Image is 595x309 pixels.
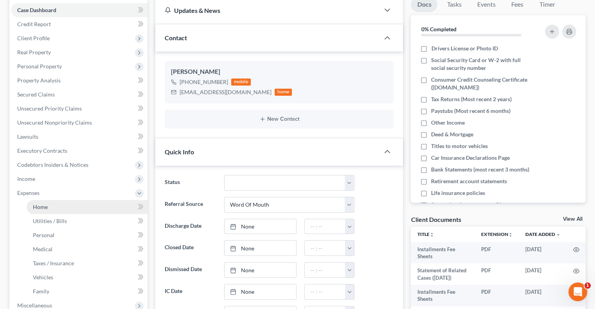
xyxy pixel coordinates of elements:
[165,6,370,14] div: Updates & News
[225,219,297,234] a: None
[17,35,50,41] span: Client Profile
[305,263,345,277] input: -- : --
[431,166,529,173] span: Bank Statements (most recent 3 months)
[475,242,519,264] td: PDF
[568,282,587,301] iframe: Intercom live chat
[431,201,535,216] span: Separation Agreements or Divorce Decrees
[431,154,510,162] span: Car Insurance Declarations Page
[231,79,251,86] div: mobile
[17,302,52,309] span: Miscellaneous
[27,242,147,256] a: Medical
[17,91,55,98] span: Secured Claims
[161,175,220,191] label: Status
[171,116,387,122] button: New Contact
[225,263,297,277] a: None
[431,130,473,138] span: Deed & Mortgage
[17,7,56,13] span: Case Dashboard
[161,284,220,300] label: IC Date
[17,105,82,112] span: Unsecured Priority Claims
[563,216,582,222] a: View All
[33,260,74,266] span: Taxes / Insurance
[161,262,220,278] label: Dismissed Date
[11,17,147,31] a: Credit Report
[161,219,220,234] label: Discharge Date
[17,133,38,140] span: Lawsuits
[27,270,147,284] a: Vehicles
[161,240,220,256] label: Closed Date
[33,246,52,252] span: Medical
[431,142,488,150] span: Titles to motor vehicles
[17,77,61,84] span: Property Analysis
[431,76,535,91] span: Consumer Credit Counseling Certificate ([DOMAIN_NAME])
[305,241,345,255] input: -- : --
[431,56,535,72] span: Social Security Card or W-2 with full social security number
[11,130,147,144] a: Lawsuits
[17,175,35,182] span: Income
[11,73,147,88] a: Property Analysis
[17,189,40,196] span: Expenses
[411,263,475,285] td: Statement of Related Cases ([DATE])
[11,102,147,116] a: Unsecured Priority Claims
[11,3,147,17] a: Case Dashboard
[411,242,475,264] td: Installments Fee Sheets
[17,161,88,168] span: Codebtors Insiders & Notices
[481,231,513,237] a: Extensionunfold_more
[556,232,561,237] i: expand_more
[431,119,465,127] span: Other Income
[11,144,147,158] a: Executory Contracts
[17,49,51,55] span: Real Property
[17,119,92,126] span: Unsecured Nonpriority Claims
[305,219,345,234] input: -- : --
[225,284,297,299] a: None
[11,116,147,130] a: Unsecured Nonpriority Claims
[411,285,475,306] td: Installments Fee Sheets
[431,95,512,103] span: Tax Returns (Most recent 2 years)
[27,228,147,242] a: Personal
[431,189,485,197] span: Life insurance policies
[17,147,67,154] span: Executory Contracts
[27,214,147,228] a: Utilities / Bills
[27,256,147,270] a: Taxes / Insurance
[17,21,51,27] span: Credit Report
[11,88,147,102] a: Secured Claims
[180,78,228,86] div: [PHONE_NUMBER]
[33,274,53,280] span: Vehicles
[171,67,387,77] div: [PERSON_NAME]
[305,284,345,299] input: -- : --
[225,241,297,255] a: None
[421,26,456,32] strong: 0% Completed
[411,215,461,223] div: Client Documents
[584,282,591,289] span: 1
[519,285,567,306] td: [DATE]
[429,232,434,237] i: unfold_more
[275,89,292,96] div: home
[525,231,561,237] a: Date Added expand_more
[508,232,513,237] i: unfold_more
[27,200,147,214] a: Home
[519,242,567,264] td: [DATE]
[417,231,434,237] a: Titleunfold_more
[161,197,220,213] label: Referral Source
[33,232,54,238] span: Personal
[431,45,498,52] span: Drivers License or Photo ID
[475,285,519,306] td: PDF
[475,263,519,285] td: PDF
[431,107,511,115] span: Paystubs (Most recent 6 months)
[180,88,271,96] div: [EMAIL_ADDRESS][DOMAIN_NAME]
[431,177,507,185] span: Retirement account statements
[33,288,49,295] span: Family
[27,284,147,298] a: Family
[165,148,194,155] span: Quick Info
[17,63,62,70] span: Personal Property
[33,204,48,210] span: Home
[165,34,187,41] span: Contact
[33,218,67,224] span: Utilities / Bills
[519,263,567,285] td: [DATE]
